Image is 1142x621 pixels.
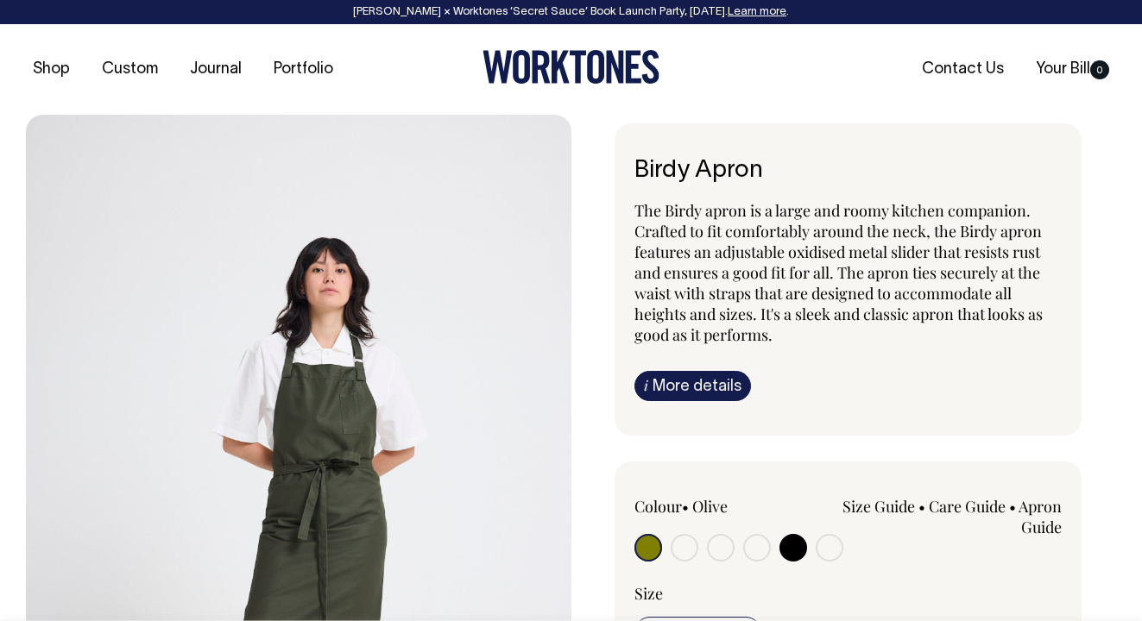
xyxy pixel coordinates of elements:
[183,55,249,84] a: Journal
[929,496,1006,517] a: Care Guide
[842,496,915,517] a: Size Guide
[634,200,1043,345] span: The Birdy apron is a large and roomy kitchen companion. Crafted to fit comfortably around the nec...
[1029,55,1116,84] a: Your Bill0
[634,496,805,517] div: Colour
[682,496,689,517] span: •
[915,55,1011,84] a: Contact Us
[634,583,1063,604] div: Size
[1009,496,1016,517] span: •
[1090,60,1109,79] span: 0
[634,371,751,401] a: iMore details
[1019,496,1062,537] a: Apron Guide
[634,158,1063,185] h1: Birdy Apron
[644,376,648,394] span: i
[26,55,77,84] a: Shop
[918,496,925,517] span: •
[728,7,786,17] a: Learn more
[17,6,1125,18] div: [PERSON_NAME] × Worktones ‘Secret Sauce’ Book Launch Party, [DATE]. .
[267,55,340,84] a: Portfolio
[692,496,728,517] label: Olive
[95,55,165,84] a: Custom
